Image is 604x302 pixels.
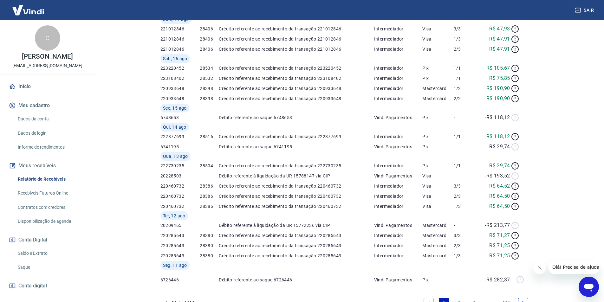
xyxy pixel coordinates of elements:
[160,114,200,121] p: 6748653
[163,124,186,130] span: Qui, 14 ago
[219,75,374,81] p: Crédito referente ao recebimento da transação 223108402
[422,193,453,199] p: Visa
[486,133,510,140] p: R$ 118,12
[549,260,599,274] iframe: Mensagem da empresa
[8,0,49,20] img: Vindi
[18,281,47,290] span: Conta digital
[200,242,219,249] p: 28380
[160,75,200,81] p: 223108402
[160,36,200,42] p: 221012846
[374,242,423,249] p: Intermediador
[15,201,87,214] a: Contratos com credores
[486,64,510,72] p: R$ 105,67
[8,159,87,173] button: Meus recebíveis
[160,183,200,189] p: 220460732
[422,114,453,121] p: Pix
[200,65,219,71] p: 28534
[374,144,423,150] p: Vindi Pagamentos
[489,242,510,249] p: R$ 71,25
[200,203,219,209] p: 28386
[454,222,477,228] p: -
[160,144,200,150] p: 6741195
[374,253,423,259] p: Intermediador
[485,222,510,229] p: -R$ 213,77
[454,36,477,42] p: 1/3
[422,85,453,92] p: Mastercard
[422,95,453,102] p: Mastercard
[454,242,477,249] p: 2/3
[219,163,374,169] p: Crédito referente ao recebimento da transação 222730235
[8,80,87,93] a: Início
[489,202,510,210] p: R$ 64,50
[22,53,73,60] p: [PERSON_NAME]
[160,173,200,179] p: 20228503
[200,85,219,92] p: 28398
[219,277,374,283] p: Débito referente ao saque 6726446
[219,65,374,71] p: Crédito referente ao recebimento da transação 223220452
[454,253,477,259] p: 1/3
[200,75,219,81] p: 28532
[374,173,423,179] p: Vindi Pagamentos
[374,277,423,283] p: Vindi Pagamentos
[488,143,510,151] p: -R$ 29,74
[160,133,200,140] p: 222877699
[163,213,185,219] span: Ter, 12 ago
[219,114,374,121] p: Débito referente ao saque 6748653
[422,222,453,228] p: Mastercard
[374,203,423,209] p: Intermediador
[374,46,423,52] p: Intermediador
[486,95,510,102] p: R$ 190,90
[200,253,219,259] p: 28380
[15,187,87,200] a: Recebíveis Futuros Online
[489,182,510,190] p: R$ 64,52
[200,95,219,102] p: 28398
[219,253,374,259] p: Crédito referente ao recebimento da transação 220285643
[486,85,510,92] p: R$ 190,90
[15,261,87,274] a: Saque
[160,85,200,92] p: 220933648
[219,85,374,92] p: Crédito referente ao recebimento da transação 220933648
[422,36,453,42] p: Visa
[422,253,453,259] p: Mastercard
[374,232,423,239] p: Intermediador
[454,193,477,199] p: 2/3
[422,277,453,283] p: Pix
[219,203,374,209] p: Crédito referente ao recebimento da transação 220460732
[15,127,87,140] a: Dados de login
[200,133,219,140] p: 28516
[454,173,477,179] p: -
[454,183,477,189] p: 3/3
[422,163,453,169] p: Pix
[485,114,510,121] p: -R$ 118,12
[454,144,477,150] p: -
[15,141,87,154] a: Informe de rendimentos
[454,232,477,239] p: 3/3
[485,172,510,180] p: -R$ 193,52
[454,114,477,121] p: -
[15,112,87,125] a: Dados da conta
[374,222,423,228] p: Vindi Pagamentos
[422,26,453,32] p: Visa
[579,277,599,297] iframe: Botão para abrir a janela de mensagens
[374,85,423,92] p: Intermediador
[533,261,546,274] iframe: Fechar mensagem
[160,277,200,283] p: 6726446
[454,46,477,52] p: 2/3
[160,26,200,32] p: 221012846
[163,105,187,111] span: Sex, 15 ago
[422,203,453,209] p: Visa
[219,144,374,150] p: Débito referente ao saque 6741195
[219,242,374,249] p: Crédito referente ao recebimento da transação 220285643
[163,55,187,62] span: Sáb, 16 ago
[219,232,374,239] p: Crédito referente ao recebimento da transação 220285643
[485,276,510,284] p: -R$ 282,37
[200,193,219,199] p: 28386
[160,193,200,199] p: 220460732
[219,173,374,179] p: Débito referente à liquidação da UR 15788147 via CIP
[160,232,200,239] p: 220285643
[200,26,219,32] p: 28406
[454,203,477,209] p: 1/3
[160,203,200,209] p: 220460732
[200,46,219,52] p: 28406
[374,163,423,169] p: Intermediador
